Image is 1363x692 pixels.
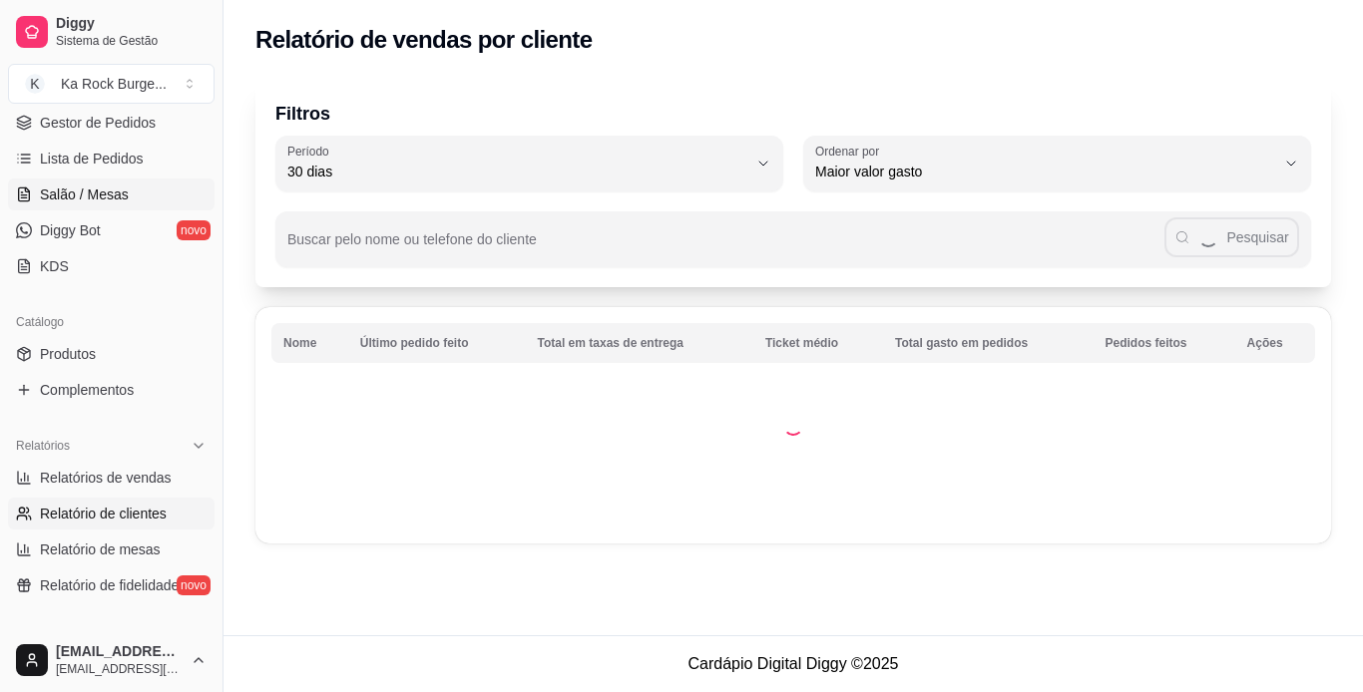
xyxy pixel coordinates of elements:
[8,250,215,282] a: KDS
[8,636,215,684] button: [EMAIL_ADDRESS][DOMAIN_NAME][EMAIL_ADDRESS][DOMAIN_NAME]
[275,136,783,191] button: Período30 dias
[40,149,144,169] span: Lista de Pedidos
[8,143,215,174] a: Lista de Pedidos
[56,15,207,33] span: Diggy
[8,374,215,406] a: Complementos
[8,107,215,139] a: Gestor de Pedidos
[8,338,215,370] a: Produtos
[8,569,215,601] a: Relatório de fidelidadenovo
[56,661,183,677] span: [EMAIL_ADDRESS][DOMAIN_NAME]
[8,625,215,657] div: Gerenciar
[287,237,1164,257] input: Buscar pelo nome ou telefone do cliente
[275,100,1311,128] p: Filtros
[8,64,215,104] button: Select a team
[25,74,45,94] span: K
[61,74,167,94] div: Ka Rock Burge ...
[56,643,183,661] span: [EMAIL_ADDRESS][DOMAIN_NAME]
[40,113,156,133] span: Gestor de Pedidos
[8,178,215,210] a: Salão / Mesas
[40,380,134,400] span: Complementos
[40,468,172,488] span: Relatórios de vendas
[803,136,1311,191] button: Ordenar porMaior valor gasto
[16,438,70,454] span: Relatórios
[287,143,335,160] label: Período
[8,306,215,338] div: Catálogo
[815,143,886,160] label: Ordenar por
[287,162,747,181] span: 30 dias
[40,575,179,595] span: Relatório de fidelidade
[8,462,215,494] a: Relatórios de vendas
[40,504,167,523] span: Relatório de clientes
[8,214,215,246] a: Diggy Botnovo
[40,184,129,204] span: Salão / Mesas
[8,498,215,529] a: Relatório de clientes
[40,539,161,559] span: Relatório de mesas
[56,33,207,49] span: Sistema de Gestão
[8,8,215,56] a: DiggySistema de Gestão
[815,162,1275,181] span: Maior valor gasto
[40,344,96,364] span: Produtos
[783,416,803,436] div: Loading
[8,533,215,565] a: Relatório de mesas
[255,24,593,56] h2: Relatório de vendas por cliente
[224,635,1363,692] footer: Cardápio Digital Diggy © 2025
[40,220,101,240] span: Diggy Bot
[40,256,69,276] span: KDS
